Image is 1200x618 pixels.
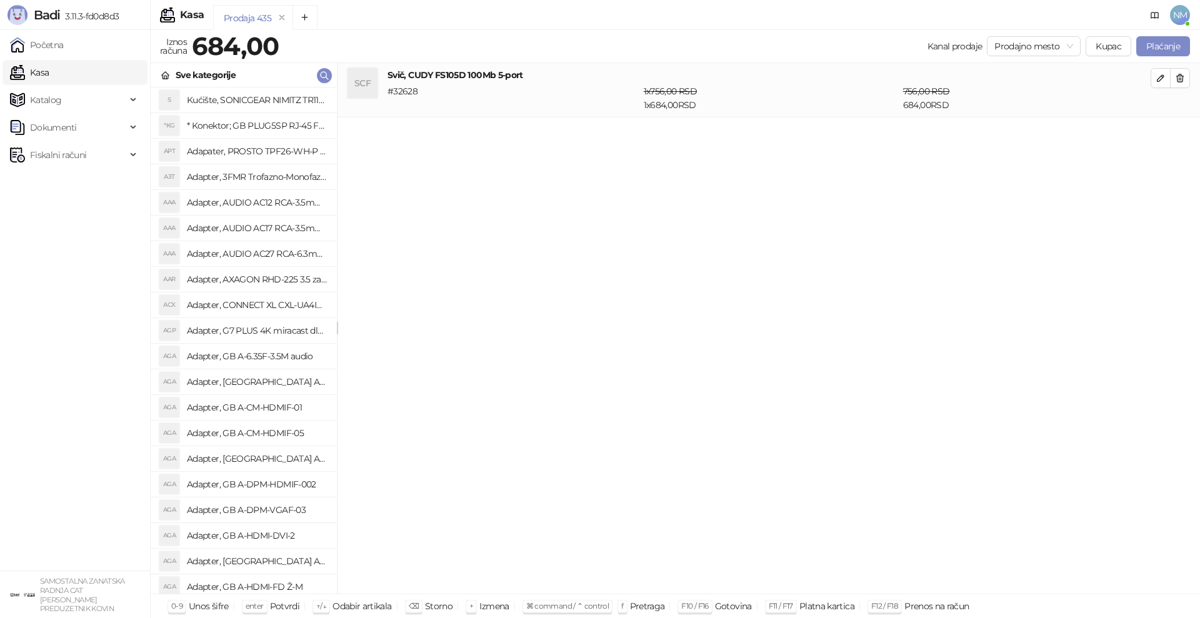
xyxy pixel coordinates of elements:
[192,31,279,61] strong: 684,00
[1136,36,1190,56] button: Plaćanje
[7,5,27,25] img: Logo
[187,244,327,264] h4: Adapter, AUDIO AC27 RCA-6.3mm stereo
[159,551,179,571] div: AGA
[159,244,179,264] div: AAA
[180,10,204,20] div: Kasa
[176,68,236,82] div: Sve kategorije
[159,141,179,161] div: APT
[274,12,290,23] button: remove
[425,598,452,614] div: Storno
[10,32,64,57] a: Početna
[1170,5,1190,25] span: NM
[159,500,179,520] div: AGA
[994,37,1073,56] span: Prodajno mesto
[901,84,1153,112] div: 684,00 RSD
[409,601,419,611] span: ⌫
[10,60,49,85] a: Kasa
[246,601,264,611] span: enter
[187,551,327,571] h4: Adapter, [GEOGRAPHIC_DATA] A-HDMI-FC Ž-M
[187,269,327,289] h4: Adapter, AXAGON RHD-225 3.5 za 2x2.5
[187,449,327,469] h4: Adapter, [GEOGRAPHIC_DATA] A-CMU3-LAN-05 hub
[347,68,377,98] div: SCF
[187,295,327,315] h4: Adapter, CONNECT XL CXL-UA4IN1 putni univerzalni
[187,397,327,417] h4: Adapter, GB A-CM-HDMIF-01
[159,397,179,417] div: AGA
[715,598,752,614] div: Gotovina
[332,598,391,614] div: Odabir artikala
[904,598,969,614] div: Prenos na račun
[159,218,179,238] div: AAA
[871,601,898,611] span: F12 / F18
[469,601,473,611] span: +
[799,598,854,614] div: Platna kartica
[159,321,179,341] div: AGP
[187,167,327,187] h4: Adapter, 3FMR Trofazno-Monofazni
[187,116,327,136] h4: * Konektor; GB PLUG5SP RJ-45 FTP Kat.5
[187,423,327,443] h4: Adapter, GB A-CM-HDMIF-05
[621,601,623,611] span: f
[30,142,86,167] span: Fiskalni računi
[34,7,60,22] span: Badi
[927,39,982,53] div: Kanal prodaje
[526,601,609,611] span: ⌘ command / ⌃ control
[159,90,179,110] div: S
[157,34,189,59] div: Iznos računa
[171,601,182,611] span: 0-9
[159,577,179,597] div: AGA
[903,86,950,97] span: 756,00 RSD
[187,372,327,392] h4: Adapter, [GEOGRAPHIC_DATA] A-AC-UKEU-001 UK na EU 7.5A
[316,601,326,611] span: ↑/↓
[187,346,327,366] h4: Adapter, GB A-6.35F-3.5M audio
[224,11,271,25] div: Prodaja 435
[187,474,327,494] h4: Adapter, GB A-DPM-HDMIF-002
[30,115,76,140] span: Dokumenti
[159,372,179,392] div: AGA
[159,167,179,187] div: A3T
[159,449,179,469] div: AGA
[187,500,327,520] h4: Adapter, GB A-DPM-VGAF-03
[60,11,119,22] span: 3.11.3-fd0d8d3
[159,346,179,366] div: AGA
[630,598,665,614] div: Pretraga
[1145,5,1165,25] a: Dokumentacija
[159,423,179,443] div: AGA
[159,526,179,546] div: AGA
[10,582,35,607] img: 64x64-companyLogo-ae27db6e-dfce-48a1-b68e-83471bd1bffd.png
[385,84,641,112] div: # 32628
[40,577,125,613] small: SAMOSTALNA ZANATSKA RADNJA CAT [PERSON_NAME] PREDUZETNIK KOVIN
[387,68,1151,82] h4: Svič, CUDY FS105D 100Mb 5-port
[681,601,708,611] span: F10 / F16
[159,192,179,212] div: AAA
[187,577,327,597] h4: Adapter, GB A-HDMI-FD Ž-M
[479,598,509,614] div: Izmena
[189,598,229,614] div: Unos šifre
[187,526,327,546] h4: Adapter, GB A-HDMI-DVI-2
[30,87,62,112] span: Katalog
[187,321,327,341] h4: Adapter, G7 PLUS 4K miracast dlna airplay za TV
[769,601,793,611] span: F11 / F17
[159,295,179,315] div: ACX
[187,192,327,212] h4: Adapter, AUDIO AC12 RCA-3.5mm mono
[151,87,337,594] div: grid
[187,141,327,161] h4: Adapater, PROSTO TPF26-WH-P razdelnik
[270,598,300,614] div: Potvrdi
[187,218,327,238] h4: Adapter, AUDIO AC17 RCA-3.5mm stereo
[187,90,327,110] h4: Kućište, SONICGEAR NIMITZ TR1100 belo BEZ napajanja
[292,5,317,30] button: Add tab
[1086,36,1131,56] button: Kupac
[159,269,179,289] div: AAR
[159,474,179,494] div: AGA
[644,86,697,97] span: 1 x 756,00 RSD
[641,84,901,112] div: 1 x 684,00 RSD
